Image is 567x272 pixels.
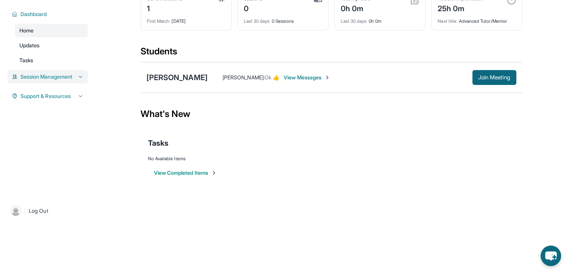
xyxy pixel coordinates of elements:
div: [PERSON_NAME] [147,72,208,83]
div: 25h 0m [438,2,482,14]
span: Last 30 days : [244,18,271,24]
span: Tasks [148,138,168,148]
span: Ok 👍 [265,74,279,80]
a: |Log Out [7,203,88,219]
span: Log Out [29,207,48,215]
button: chat-button [541,246,561,266]
div: What's New [141,98,522,130]
span: Tasks [19,57,33,64]
button: Session Management [18,73,84,80]
div: [DATE] [147,14,225,24]
span: Support & Resources [21,92,71,100]
span: Next title : [438,18,458,24]
span: | [24,206,26,215]
img: Chevron-Right [324,75,330,80]
span: Updates [19,42,40,49]
button: Join Meeting [472,70,516,85]
a: Tasks [15,54,88,67]
div: Advanced Tutor/Mentor [438,14,516,24]
div: 0 Sessions [244,14,322,24]
span: [PERSON_NAME] : [223,74,265,80]
button: Dashboard [18,10,84,18]
span: View Messages [284,74,330,81]
img: user-img [10,206,21,216]
div: 0 [244,2,262,14]
a: Updates [15,39,88,52]
div: Students [141,45,522,62]
span: Join Meeting [478,75,510,80]
div: 0h 0m [341,2,371,14]
span: Session Management [21,73,72,80]
button: View Completed Items [154,169,217,177]
div: No Available Items [148,156,515,162]
span: First Match : [147,18,171,24]
span: Dashboard [21,10,47,18]
div: 1 [147,2,182,14]
a: Home [15,24,88,37]
button: Support & Resources [18,92,84,100]
span: Home [19,27,34,34]
div: 0h 0m [341,14,419,24]
span: Last 30 days : [341,18,368,24]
